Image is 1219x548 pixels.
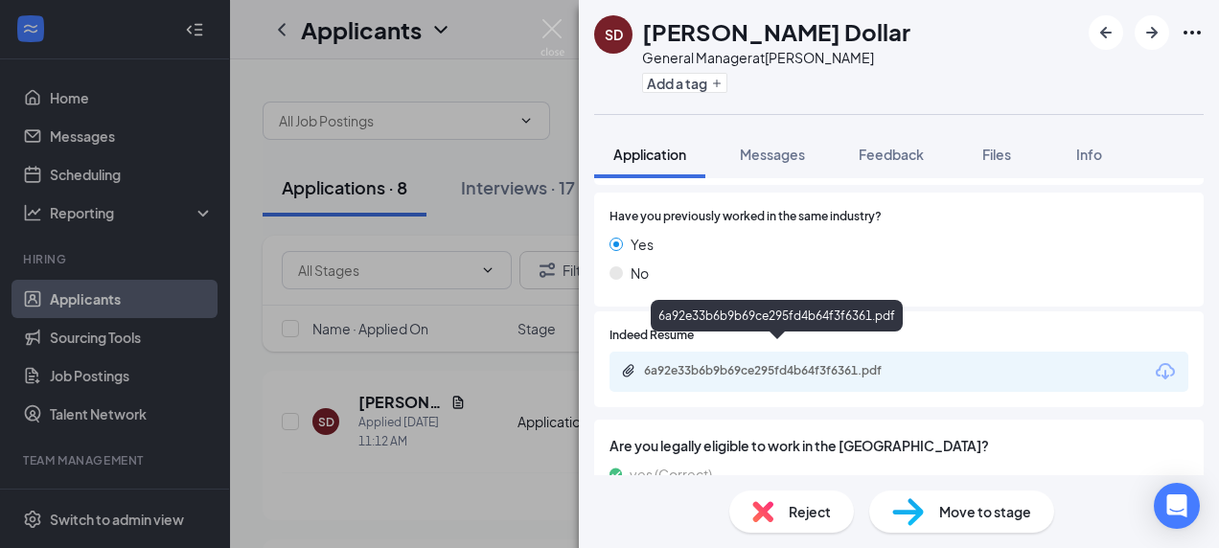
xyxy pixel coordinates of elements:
span: No [631,263,649,284]
span: Feedback [859,146,924,163]
span: Files [982,146,1011,163]
a: Paperclip6a92e33b6b9b69ce295fd4b64f3f6361.pdf [621,363,931,381]
div: General Manager at [PERSON_NAME] [642,48,910,67]
button: PlusAdd a tag [642,73,727,93]
span: Have you previously worked in the same industry? [609,208,882,226]
div: 6a92e33b6b9b69ce295fd4b64f3f6361.pdf [644,363,912,378]
svg: Paperclip [621,363,636,378]
span: Messages [740,146,805,163]
div: Open Intercom Messenger [1154,483,1200,529]
span: yes (Correct) [630,464,712,485]
svg: Ellipses [1181,21,1204,44]
button: ArrowRight [1135,15,1169,50]
div: 6a92e33b6b9b69ce295fd4b64f3f6361.pdf [651,300,903,331]
span: Application [613,146,686,163]
svg: ArrowLeftNew [1094,21,1117,44]
svg: Download [1154,360,1177,383]
h1: [PERSON_NAME] Dollar [642,15,910,48]
svg: Plus [711,78,723,89]
span: Yes [631,234,654,255]
div: SD [605,25,623,44]
span: Move to stage [939,501,1031,522]
button: ArrowLeftNew [1089,15,1123,50]
svg: ArrowRight [1140,21,1163,44]
span: Info [1076,146,1102,163]
span: Indeed Resume [609,327,694,345]
span: Reject [789,501,831,522]
span: Are you legally eligible to work in the [GEOGRAPHIC_DATA]? [609,435,1188,456]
